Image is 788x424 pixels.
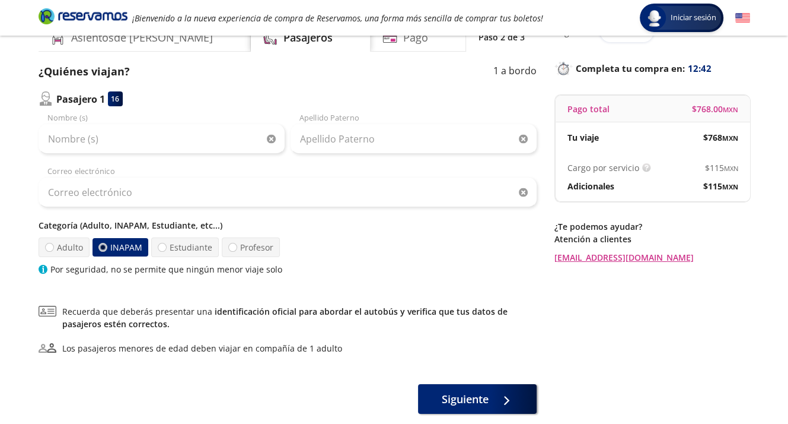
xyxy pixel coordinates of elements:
[39,178,537,207] input: Correo electrónico
[705,162,738,174] span: $ 115
[478,31,525,43] p: Paso 2 de 3
[38,238,89,257] label: Adulto
[71,30,213,46] h4: Asientos de [PERSON_NAME]
[719,355,776,412] iframe: Messagebird Livechat Widget
[722,182,738,191] small: MXN
[151,238,219,257] label: Estudiante
[567,180,614,192] p: Adicionales
[62,305,537,330] span: Recuerda que deberás presentar una
[554,251,750,264] a: [EMAIL_ADDRESS][DOMAIN_NAME]
[692,103,738,115] span: $ 768.00
[132,12,543,24] em: ¡Bienvenido a la nueva experiencia de compra de Reservamos, una forma más sencilla de comprar tus...
[39,64,130,80] p: ¿Quiénes viajan?
[735,11,750,26] button: English
[554,233,750,245] p: Atención a clientes
[442,391,489,407] span: Siguiente
[39,7,127,25] i: Brand Logo
[56,92,105,106] p: Pasajero 1
[554,60,750,77] p: Completa tu compra en :
[554,220,750,233] p: ¿Te podemos ayudar?
[722,134,738,143] small: MXN
[50,263,282,276] p: Por seguridad, no se permite que ningún menor viaje solo
[703,131,738,144] span: $ 768
[666,12,721,24] span: Iniciar sesión
[703,180,738,192] span: $ 115
[291,124,537,154] input: Apellido Paterno
[62,342,342,355] div: Los pasajeros menores de edad deben viajar en compañía de 1 adulto
[39,219,537,232] p: Categoría (Adulto, INAPAM, Estudiante, etc...)
[493,64,537,80] p: 1 a bordo
[403,30,428,46] h4: Pago
[724,164,738,173] small: MXN
[62,306,508,330] a: identificación oficial para abordar el autobús y verifica que tus datos de pasajeros estén correc...
[567,162,639,174] p: Cargo por servicio
[567,131,599,144] p: Tu viaje
[567,103,610,115] p: Pago total
[39,124,285,154] input: Nombre (s)
[283,30,333,46] h4: Pasajeros
[688,62,712,75] span: 12:42
[418,384,537,414] button: Siguiente
[723,105,738,114] small: MXN
[108,91,123,106] div: 16
[222,238,280,257] label: Profesor
[39,7,127,29] a: Brand Logo
[92,238,148,257] label: INAPAM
